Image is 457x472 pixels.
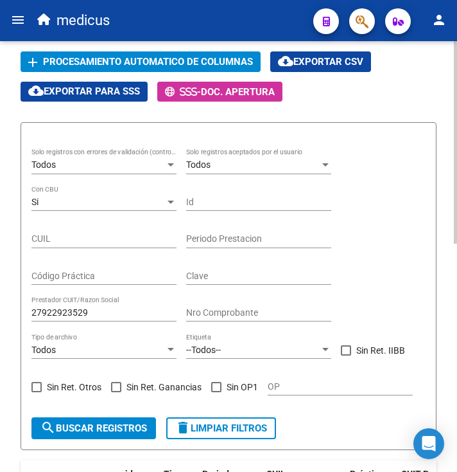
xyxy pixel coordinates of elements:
[431,12,447,28] mat-icon: person
[278,56,363,68] span: Exportar CSV
[31,345,56,355] span: Todos
[166,417,276,439] button: Limpiar filtros
[47,379,101,395] span: Sin Ret. Otros
[413,428,444,459] div: Open Intercom Messenger
[40,422,147,434] span: Buscar registros
[21,51,261,71] button: Procesamiento automatico de columnas
[10,12,26,28] mat-icon: menu
[126,379,202,395] span: Sin Ret. Ganancias
[175,420,191,435] mat-icon: delete
[56,6,110,35] span: medicus
[165,86,201,98] span: -
[227,379,258,395] span: Sin OP1
[186,345,221,355] span: --Todos--
[28,86,140,97] span: Exportar para SSS
[157,82,282,102] button: -Doc. Apertura
[270,51,371,71] button: Exportar CSV
[43,57,253,68] span: Procesamiento automatico de columnas
[356,343,405,358] span: Sin Ret. IIBB
[28,83,44,98] mat-icon: cloud_download
[31,417,156,439] button: Buscar registros
[31,197,39,207] span: Si
[201,86,275,98] span: Doc. Apertura
[278,53,293,69] mat-icon: cloud_download
[40,420,56,435] mat-icon: search
[21,82,148,102] button: Exportar para SSS
[175,422,267,434] span: Limpiar filtros
[186,159,211,170] span: Todos
[31,159,56,170] span: Todos
[25,55,40,70] mat-icon: add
